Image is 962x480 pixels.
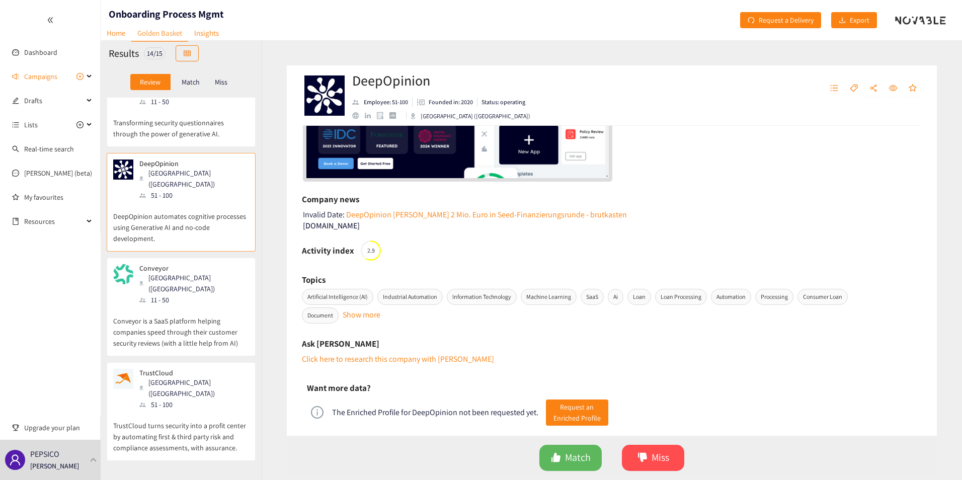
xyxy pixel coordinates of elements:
span: unordered-list [830,84,838,93]
span: double-left [47,17,54,24]
p: Conveyor [139,264,242,272]
span: plus-circle [76,73,84,80]
span: Document [302,307,339,324]
a: Golden Basket [131,25,188,42]
span: Processing [755,289,793,305]
span: star [909,84,917,93]
span: book [12,218,19,225]
a: Home [101,25,131,41]
button: table [176,45,199,61]
button: dislikeMiss [622,445,684,471]
div: [GEOGRAPHIC_DATA] ([GEOGRAPHIC_DATA]) [139,377,248,399]
p: Founded in: 2020 [429,98,473,107]
button: downloadExport [831,12,877,28]
li: Status [477,98,525,107]
span: like [551,452,561,464]
a: Insights [188,25,225,41]
img: Company Logo [304,75,345,116]
span: SaaS [581,289,604,305]
span: sound [12,73,19,80]
h6: Topics [302,272,326,287]
span: user [9,454,21,466]
span: download [839,17,846,25]
div: [GEOGRAPHIC_DATA] ([GEOGRAPHIC_DATA]) [139,168,248,190]
p: TrustCloud [139,369,242,377]
button: Request anEnriched Profile [546,399,608,426]
p: DeepOpinion [139,159,242,168]
p: Employee: 51-100 [364,98,408,107]
p: Transforming security questionnaires through the power of generative AI. [113,107,249,139]
h6: Company news [302,192,359,207]
img: Snapshot of the company's website [113,369,133,389]
div: 11 - 50 [139,96,233,107]
button: share-alt [864,81,883,97]
button: Show more [343,308,380,313]
p: Miss [215,78,227,86]
span: Artificial Intelligence (AI) [302,289,373,305]
span: Export [850,15,869,26]
button: star [904,81,922,97]
button: redoRequest a Delivery [740,12,821,28]
span: Upgrade your plan [24,418,93,438]
a: website [352,112,365,119]
span: Ai [608,289,623,305]
div: Invalid Date : [303,208,345,221]
p: Match [182,78,200,86]
span: Request a Delivery [759,15,814,26]
div: 51 - 100 [139,190,248,201]
span: dislike [637,452,648,464]
a: linkedin [365,113,377,119]
span: Match [565,450,591,465]
div: [GEOGRAPHIC_DATA] ([GEOGRAPHIC_DATA]) [139,272,248,294]
p: [DOMAIN_NAME] [303,221,922,230]
span: trophy [12,424,19,431]
span: Campaigns [24,66,57,87]
a: Link to article with url: https://news.google.com/__i/rss/rd/articles/CBMiTmh0dHBzOi8vYnJ1dGthc3R... [345,208,627,221]
button: eye [884,81,902,97]
span: unordered-list [12,121,19,128]
span: Industrial Automation [377,289,443,305]
div: 11 - 50 [139,294,248,305]
div: 51 - 100 [139,399,248,410]
span: info-circle [311,406,324,419]
span: Loan [627,289,651,305]
p: [PERSON_NAME] [30,460,79,471]
h6: Want more data? [307,380,371,395]
p: Review [140,78,161,86]
h2: Results [109,46,139,60]
div: The Enriched Profile for DeepOpinion not been requested yet. [332,408,538,418]
p: TrustCloud turns security into a profit center by automating first & third party risk and complia... [113,410,249,453]
span: Resources [24,211,84,231]
button: likeMatch [539,445,602,471]
button: tag [845,81,863,97]
span: Request an Enriched Profile [553,402,601,424]
span: Consumer Loan [797,289,848,305]
a: My favourites [24,187,93,207]
span: table [184,50,191,58]
h2: DeepOpinion [352,70,530,91]
span: Loan Processing [655,289,707,305]
li: Employees [352,98,413,107]
span: Miss [652,450,669,465]
span: Information Technology [447,289,517,305]
div: [GEOGRAPHIC_DATA] ([GEOGRAPHIC_DATA]) [411,112,530,121]
span: Drafts [24,91,84,111]
span: Automation [711,289,751,305]
h6: Activity index [302,243,354,258]
p: Status: operating [482,98,525,107]
img: Snapshot of the company's website [113,264,133,284]
span: edit [12,97,19,104]
a: crunchbase [389,112,402,119]
a: [PERSON_NAME] (beta) [24,169,92,178]
span: tag [850,84,858,93]
a: Real-time search [24,144,74,153]
p: Conveyor is a SaaS platform helping companies speed through their customer security reviews (with... [113,305,249,349]
button: unordered-list [825,81,843,97]
p: DeepOpinion automates cognitive processes using Generative AI and no-code development. [113,201,249,244]
div: 14 / 15 [144,47,166,59]
iframe: Chat Widget [912,432,962,480]
span: redo [748,17,755,25]
span: plus-circle [76,121,84,128]
h1: Onboarding Process Mgmt [109,7,224,21]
